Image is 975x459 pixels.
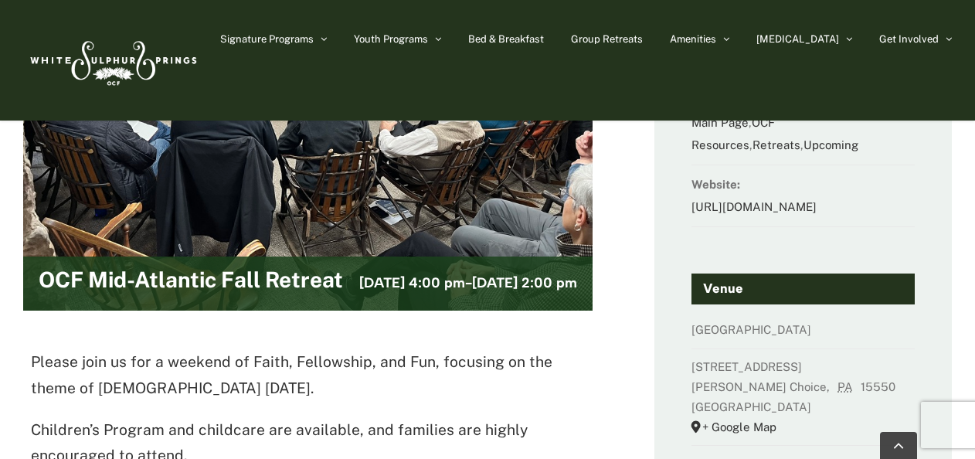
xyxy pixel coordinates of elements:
[803,138,858,151] a: Upcoming
[670,34,716,44] span: Amenities
[837,380,858,393] abbr: Pennsylvania
[691,380,827,393] span: [PERSON_NAME] Choice
[827,380,834,393] span: ,
[691,417,914,437] a: + Google Map
[359,274,465,291] span: [DATE] 4:00 pm
[571,34,643,44] span: Group Retreats
[691,400,816,413] span: [GEOGRAPHIC_DATA]
[691,173,914,195] dt: Website:
[691,111,914,165] dd: , , ,
[756,34,839,44] span: [MEDICAL_DATA]
[354,34,428,44] span: Youth Programs
[691,116,749,129] a: Main Page
[752,138,800,151] a: Retreats
[691,200,817,213] a: [URL][DOMAIN_NAME]
[468,34,544,44] span: Bed & Breakfast
[359,273,577,294] h3: -
[23,24,201,97] img: White Sulphur Springs Logo
[31,349,585,402] p: Please join us for a weekend of Faith, Fellowship, and Fun, focusing on the theme of [DEMOGRAPHIC...
[879,34,939,44] span: Get Involved
[39,268,343,299] h2: OCF Mid-Atlantic Fall Retreat
[861,380,900,393] span: 15550
[691,274,914,304] h4: Venue
[691,318,914,349] dd: [GEOGRAPHIC_DATA]
[472,274,577,291] span: [DATE] 2:00 pm
[220,34,314,44] span: Signature Programs
[691,360,802,373] span: [STREET_ADDRESS]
